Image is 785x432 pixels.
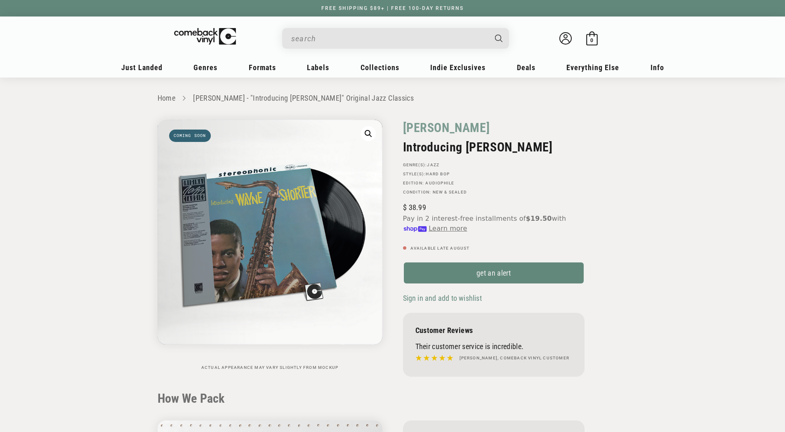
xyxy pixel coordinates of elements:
span: Indie Exclusives [430,63,486,72]
media-gallery: Gallery Viewer [158,120,382,370]
span: $ [403,203,407,212]
p: STYLE(S): [403,172,585,177]
h2: How We Pack [158,391,628,406]
h4: [PERSON_NAME], Comeback Vinyl customer [460,355,570,361]
div: Search [282,28,509,49]
button: Sign in and add to wishlist [403,293,484,303]
p: Actual appearance may vary slightly from mockup [158,365,382,370]
span: Everything Else [566,63,619,72]
p: Customer Reviews [415,326,572,335]
a: Jazz [427,163,439,167]
span: 0 [590,37,593,43]
p: Edition: [403,181,585,186]
p: Condition: New & Sealed [403,190,585,195]
a: Hard Bop [426,172,450,176]
a: Audiophile [425,181,454,185]
a: FREE SHIPPING $89+ | FREE 100-DAY RETURNS [313,5,472,11]
span: Labels [307,63,329,72]
p: GENRE(S): [403,163,585,168]
span: Info [651,63,664,72]
button: Search [488,28,510,49]
h2: Introducing [PERSON_NAME] [403,140,585,154]
span: Coming soon [169,130,211,142]
span: Deals [517,63,535,72]
span: 38.99 [403,203,426,212]
img: star5.svg [415,353,453,364]
span: Formats [249,63,276,72]
p: Their customer service is incredible. [415,342,572,351]
a: [PERSON_NAME] - "Introducing [PERSON_NAME]" Original Jazz Classics [193,94,414,102]
a: [PERSON_NAME] [403,120,490,136]
span: Available Late August [410,246,470,250]
span: Genres [193,63,217,72]
input: When autocomplete results are available use up and down arrows to review and enter to select [291,30,487,47]
nav: breadcrumbs [158,92,628,104]
span: Collections [361,63,399,72]
span: Sign in and add to wishlist [403,294,482,302]
a: Home [158,94,175,102]
a: get an alert [403,262,585,284]
span: Just Landed [121,63,163,72]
